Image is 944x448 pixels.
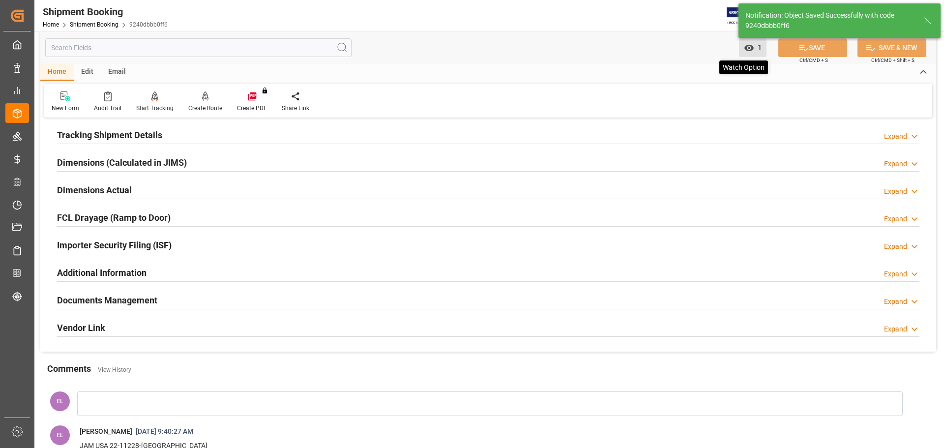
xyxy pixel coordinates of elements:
[136,104,174,113] div: Start Tracking
[884,159,907,169] div: Expand
[727,7,761,25] img: Exertis%20JAM%20-%20Email%20Logo.jpg_1722504956.jpg
[884,214,907,224] div: Expand
[884,297,907,307] div: Expand
[754,43,762,51] span: 1
[52,104,79,113] div: New Form
[43,21,59,28] a: Home
[70,21,118,28] a: Shipment Booking
[57,128,162,142] h2: Tracking Shipment Details
[884,269,907,279] div: Expand
[739,38,767,57] button: open menu
[57,183,132,197] h2: Dimensions Actual
[94,104,121,113] div: Audit Trail
[57,211,171,224] h2: FCL Drayage (Ramp to Door)
[132,427,197,435] span: [DATE] 9:40:27 AM
[884,324,907,334] div: Expand
[745,10,914,31] div: Notification: Object Saved Successfully with code 9240dbbb0ff6
[74,64,101,81] div: Edit
[101,64,133,81] div: Email
[80,427,132,435] span: [PERSON_NAME]
[40,64,74,81] div: Home
[57,266,147,279] h2: Additional Information
[43,4,168,19] div: Shipment Booking
[47,362,91,375] h2: Comments
[884,241,907,252] div: Expand
[57,239,172,252] h2: Importer Security Filing (ISF)
[778,38,847,57] button: SAVE
[57,397,63,405] span: EL
[857,38,926,57] button: SAVE & NEW
[45,38,352,57] input: Search Fields
[884,186,907,197] div: Expand
[57,321,105,334] h2: Vendor Link
[799,57,828,64] span: Ctrl/CMD + S
[884,131,907,142] div: Expand
[98,366,131,373] a: View History
[57,156,187,169] h2: Dimensions (Calculated in JIMS)
[871,57,914,64] span: Ctrl/CMD + Shift + S
[57,431,63,439] span: EL
[282,104,309,113] div: Share Link
[188,104,222,113] div: Create Route
[57,294,157,307] h2: Documents Management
